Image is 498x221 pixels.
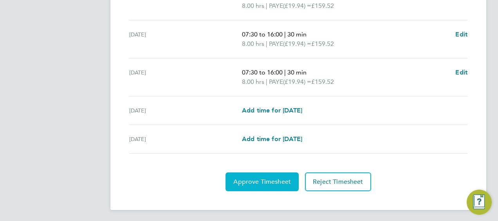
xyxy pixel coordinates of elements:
span: 30 min [287,69,307,76]
span: 8.00 hrs [242,78,264,85]
span: (£19.94) = [283,40,311,47]
span: 07:30 to 16:00 [242,31,283,38]
a: Add time for [DATE] [242,106,302,115]
span: | [266,78,267,85]
a: Edit [455,68,467,77]
button: Engage Resource Center [467,190,492,215]
span: 8.00 hrs [242,40,264,47]
span: £159.52 [311,78,334,85]
span: Approve Timesheet [233,178,291,186]
span: Reject Timesheet [313,178,363,186]
a: Add time for [DATE] [242,134,302,144]
div: [DATE] [129,134,242,144]
span: 30 min [287,31,307,38]
span: (£19.94) = [283,2,311,9]
span: £159.52 [311,2,334,9]
span: PAYE [269,39,283,49]
div: [DATE] [129,30,242,49]
span: Add time for [DATE] [242,107,302,114]
span: | [284,69,286,76]
span: | [284,31,286,38]
a: Edit [455,30,467,39]
button: Reject Timesheet [305,172,371,191]
span: Add time for [DATE] [242,135,302,143]
span: | [266,2,267,9]
span: (£19.94) = [283,78,311,85]
span: Edit [455,69,467,76]
div: [DATE] [129,106,242,115]
span: | [266,40,267,47]
span: PAYE [269,77,283,87]
span: Edit [455,31,467,38]
span: 07:30 to 16:00 [242,69,283,76]
span: PAYE [269,1,283,11]
div: [DATE] [129,68,242,87]
span: £159.52 [311,40,334,47]
span: 8.00 hrs [242,2,264,9]
button: Approve Timesheet [226,172,299,191]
